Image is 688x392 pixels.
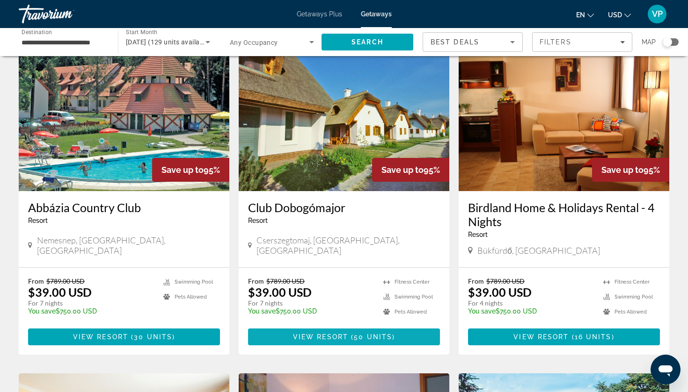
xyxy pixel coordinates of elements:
[28,299,154,307] p: For 7 nights
[575,333,612,341] span: 16 units
[28,277,44,285] span: From
[576,8,594,21] button: Change language
[354,333,392,341] span: 50 units
[615,279,650,285] span: Fitness Center
[126,38,211,46] span: [DATE] (129 units available)
[19,42,229,191] img: Abbázia Country Club
[468,328,660,345] button: View Resort(16 units)
[73,333,128,341] span: View Resort
[46,277,85,285] span: $789.00 USD
[248,299,374,307] p: For 7 nights
[615,294,653,300] span: Swimming Pool
[592,158,669,182] div: 95%
[431,36,515,48] mat-select: Sort by
[540,38,571,46] span: Filters
[248,200,440,214] a: Club Dobogómajor
[468,231,488,238] span: Resort
[175,294,207,300] span: Pets Allowed
[322,34,413,50] button: Search
[28,285,92,299] p: $39.00 USD
[468,299,594,307] p: For 4 nights
[37,235,220,256] span: Nemesnep, [GEOGRAPHIC_DATA], [GEOGRAPHIC_DATA]
[230,39,278,46] span: Any Occupancy
[477,245,600,256] span: Bükfürdő, [GEOGRAPHIC_DATA]
[239,42,449,191] img: Club Dobogómajor
[152,158,229,182] div: 95%
[576,11,585,19] span: en
[532,32,632,52] button: Filters
[652,9,663,19] span: VP
[395,309,427,315] span: Pets Allowed
[361,10,392,18] a: Getaways
[248,285,312,299] p: $39.00 USD
[28,217,48,224] span: Resort
[468,307,496,315] span: You save
[134,333,172,341] span: 30 units
[381,165,424,175] span: Save up to
[468,307,594,315] p: $750.00 USD
[175,279,213,285] span: Swimming Pool
[601,165,644,175] span: Save up to
[642,36,656,49] span: Map
[351,38,383,46] span: Search
[372,158,449,182] div: 95%
[615,309,647,315] span: Pets Allowed
[468,285,532,299] p: $39.00 USD
[395,294,433,300] span: Swimming Pool
[608,8,631,21] button: Change currency
[128,333,175,341] span: ( )
[468,277,484,285] span: From
[19,2,112,26] a: Travorium
[651,355,681,385] iframe: Кнопка для запуску вікна повідомлень
[22,29,52,35] span: Destination
[28,200,220,214] a: Abbázia Country Club
[248,217,268,224] span: Resort
[645,4,669,24] button: User Menu
[161,165,204,175] span: Save up to
[513,333,569,341] span: View Resort
[348,333,395,341] span: ( )
[297,10,342,18] a: Getaways Plus
[248,277,264,285] span: From
[395,279,430,285] span: Fitness Center
[486,277,525,285] span: $789.00 USD
[266,277,305,285] span: $789.00 USD
[126,29,157,36] span: Start Month
[468,200,660,228] a: Birdland Home & Holidays Rental - 4 Nights
[28,307,154,315] p: $750.00 USD
[248,307,276,315] span: You save
[431,38,479,46] span: Best Deals
[28,307,56,315] span: You save
[248,328,440,345] button: View Resort(50 units)
[569,333,614,341] span: ( )
[22,37,106,48] input: Select destination
[459,42,669,191] img: Birdland Home & Holidays Rental - 4 Nights
[608,11,622,19] span: USD
[256,235,440,256] span: Cserszegtomaj, [GEOGRAPHIC_DATA], [GEOGRAPHIC_DATA]
[28,328,220,345] button: View Resort(30 units)
[248,307,374,315] p: $750.00 USD
[293,333,348,341] span: View Resort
